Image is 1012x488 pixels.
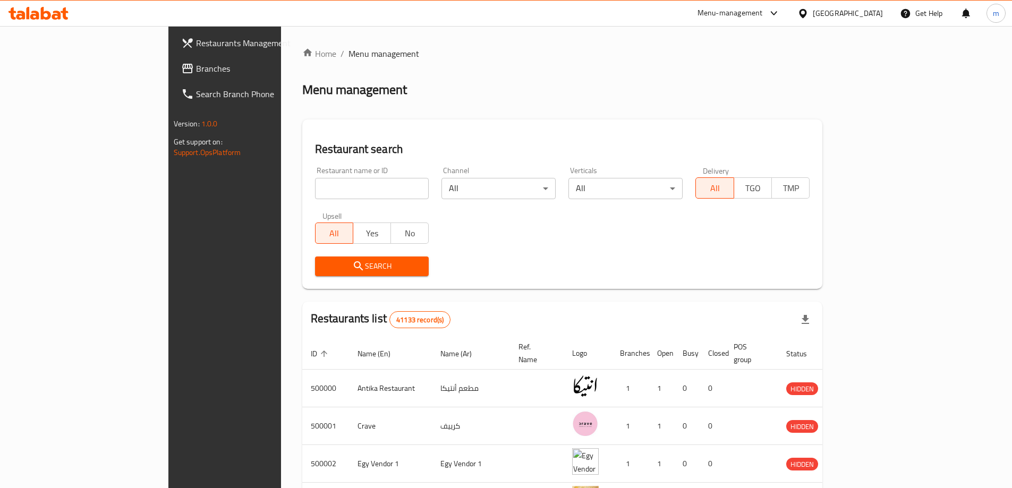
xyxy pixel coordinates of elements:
li: / [341,47,344,60]
span: TGO [738,181,768,196]
span: Search Branch Phone [196,88,329,100]
span: Branches [196,62,329,75]
span: Yes [358,226,387,241]
span: All [700,181,729,196]
td: 1 [611,445,649,483]
span: Version: [174,117,200,131]
div: [GEOGRAPHIC_DATA] [813,7,883,19]
td: 0 [700,445,725,483]
span: 1.0.0 [201,117,218,131]
td: 0 [674,445,700,483]
button: All [695,177,734,199]
a: Search Branch Phone [173,81,337,107]
th: Busy [674,337,700,370]
td: Crave [349,407,432,445]
td: Antika Restaurant [349,370,432,407]
button: Yes [353,222,391,244]
span: HIDDEN [786,421,818,433]
span: HIDDEN [786,458,818,470]
button: No [390,222,429,244]
th: Logo [564,337,611,370]
label: Delivery [703,167,729,174]
div: Export file [793,307,818,332]
td: 1 [611,407,649,445]
h2: Menu management [302,81,407,98]
td: 0 [674,407,700,445]
a: Restaurants Management [173,30,337,56]
img: Antika Restaurant [572,373,599,399]
img: Crave [572,410,599,437]
button: TGO [734,177,772,199]
span: No [395,226,424,241]
span: Ref. Name [518,340,551,366]
div: Menu-management [698,7,763,20]
td: 0 [700,370,725,407]
div: Total records count [389,311,450,328]
button: Search [315,256,429,276]
td: 0 [700,407,725,445]
span: HIDDEN [786,383,818,395]
th: Closed [700,337,725,370]
span: POS group [734,340,765,366]
span: All [320,226,349,241]
input: Search for restaurant name or ID.. [315,178,429,199]
span: 41133 record(s) [390,315,450,325]
div: HIDDEN [786,420,818,433]
span: Status [786,347,821,360]
span: Name (Ar) [440,347,486,360]
a: Branches [173,56,337,81]
td: مطعم أنتيكا [432,370,510,407]
td: Egy Vendor 1 [432,445,510,483]
span: Restaurants Management [196,37,329,49]
h2: Restaurants list [311,311,451,328]
td: 1 [649,445,674,483]
td: 1 [611,370,649,407]
nav: breadcrumb [302,47,823,60]
span: Menu management [348,47,419,60]
span: Search [324,260,421,273]
th: Branches [611,337,649,370]
td: 0 [674,370,700,407]
div: All [568,178,683,199]
span: m [993,7,999,19]
span: Name (En) [358,347,404,360]
td: Egy Vendor 1 [349,445,432,483]
span: Get support on: [174,135,223,149]
td: 1 [649,370,674,407]
td: كرييف [432,407,510,445]
span: TMP [776,181,805,196]
label: Upsell [322,212,342,219]
div: All [441,178,556,199]
button: All [315,222,353,244]
span: ID [311,347,331,360]
img: Egy Vendor 1 [572,448,599,475]
th: Open [649,337,674,370]
h2: Restaurant search [315,141,810,157]
td: 1 [649,407,674,445]
a: Support.OpsPlatform [174,145,241,159]
button: TMP [771,177,810,199]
